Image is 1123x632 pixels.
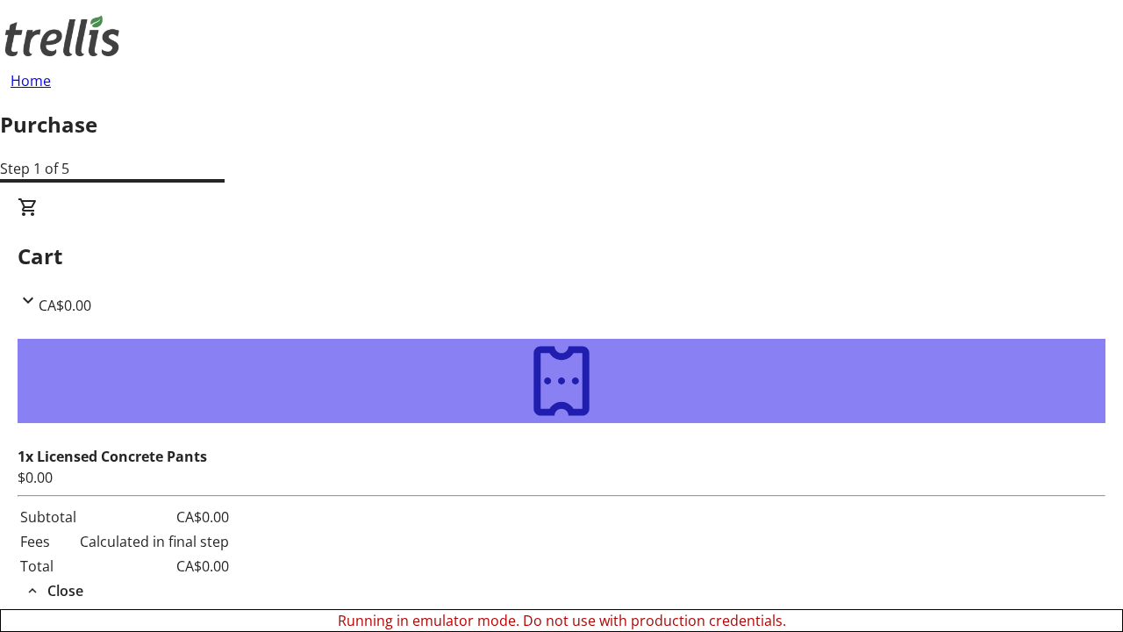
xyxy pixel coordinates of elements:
[47,580,83,601] span: Close
[18,447,207,466] strong: 1x Licensed Concrete Pants
[19,530,77,553] td: Fees
[79,555,230,578] td: CA$0.00
[18,241,1105,272] h2: Cart
[19,555,77,578] td: Total
[18,467,1105,488] div: $0.00
[79,530,230,553] td: Calculated in final step
[39,296,91,315] span: CA$0.00
[19,506,77,528] td: Subtotal
[18,580,90,601] button: Close
[79,506,230,528] td: CA$0.00
[18,316,1105,602] div: CartCA$0.00
[18,197,1105,316] div: CartCA$0.00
